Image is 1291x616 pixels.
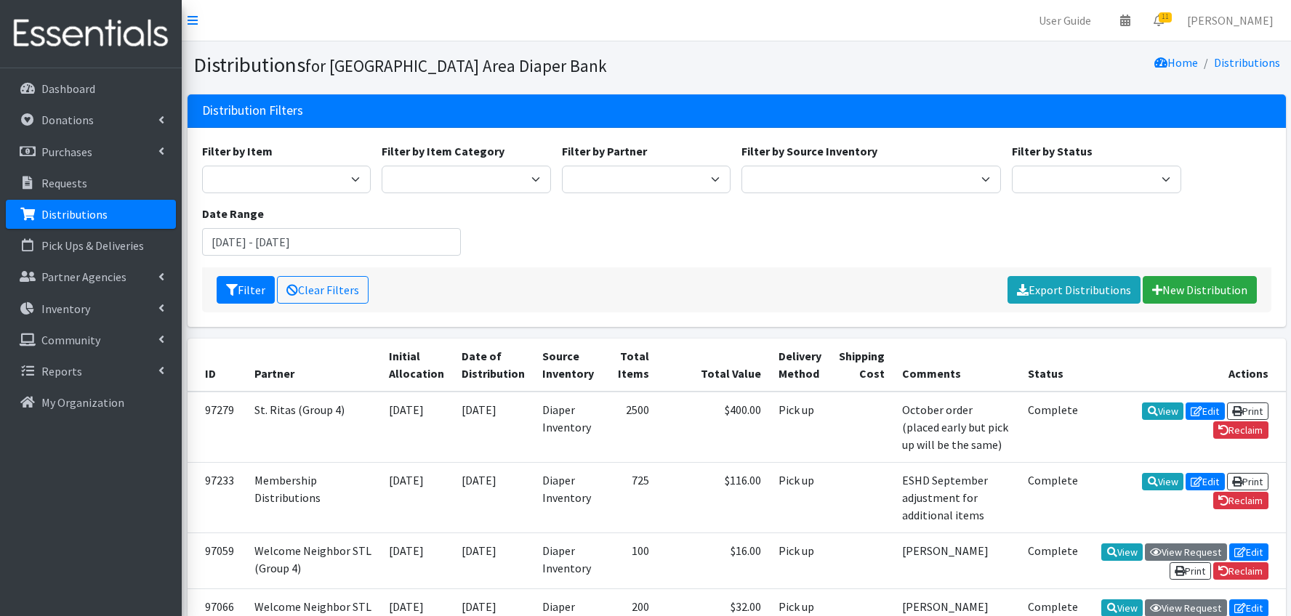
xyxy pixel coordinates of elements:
a: Print [1170,562,1211,580]
h1: Distributions [193,52,731,78]
p: Purchases [41,145,92,159]
a: Requests [6,169,176,198]
td: Complete [1019,532,1087,588]
th: Comments [893,339,1019,392]
p: Donations [41,113,94,127]
a: New Distribution [1143,276,1257,304]
p: Requests [41,176,87,190]
a: Donations [6,105,176,134]
h3: Distribution Filters [202,103,303,118]
th: Date of Distribution [453,339,534,392]
p: Reports [41,364,82,378]
td: 2500 [603,392,658,463]
td: 97279 [188,392,246,463]
td: 725 [603,462,658,532]
td: Diaper Inventory [534,532,603,588]
a: View [1142,402,1183,420]
span: 11 [1159,12,1172,23]
small: for [GEOGRAPHIC_DATA] Area Diaper Bank [305,55,607,76]
td: [DATE] [453,532,534,588]
td: [PERSON_NAME] [893,532,1019,588]
td: 97233 [188,462,246,532]
a: Print [1227,402,1268,420]
td: 100 [603,532,658,588]
a: View [1101,543,1143,561]
td: St. Ritas (Group 4) [246,392,380,463]
a: 11 [1142,6,1175,35]
th: Total Items [603,339,658,392]
th: ID [188,339,246,392]
a: Inventory [6,294,176,323]
label: Date Range [202,205,264,222]
label: Filter by Partner [562,142,647,160]
label: Filter by Source Inventory [741,142,877,160]
td: [DATE] [380,392,453,463]
label: Filter by Item [202,142,273,160]
td: ESHD September adjustment for additional items [893,462,1019,532]
a: Distributions [6,200,176,229]
label: Filter by Status [1012,142,1093,160]
a: [PERSON_NAME] [1175,6,1285,35]
p: Inventory [41,301,90,316]
td: Diaper Inventory [534,462,603,532]
button: Filter [217,276,275,304]
a: Distributions [1214,55,1280,70]
th: Status [1019,339,1087,392]
p: Partner Agencies [41,269,126,284]
th: Actions [1087,339,1286,392]
td: Complete [1019,392,1087,463]
td: [DATE] [453,392,534,463]
td: Welcome Neighbor STL (Group 4) [246,532,380,588]
td: $400.00 [658,392,770,463]
a: Purchases [6,137,176,166]
a: Export Distributions [1008,276,1141,304]
a: User Guide [1027,6,1103,35]
th: Initial Allocation [380,339,453,392]
a: View [1142,473,1183,490]
a: Reclaim [1213,492,1268,509]
td: Pick up [770,392,830,463]
input: January 1, 2011 - December 31, 2011 [202,228,462,256]
td: Complete [1019,462,1087,532]
td: October order (placed early but pick up will be the same) [893,392,1019,463]
a: Print [1227,473,1268,490]
a: My Organization [6,388,176,417]
a: Home [1154,55,1198,70]
a: Community [6,325,176,354]
p: My Organization [41,395,124,410]
th: Partner [246,339,380,392]
th: Delivery Method [770,339,830,392]
td: 97059 [188,532,246,588]
th: Shipping Cost [830,339,893,392]
th: Source Inventory [534,339,603,392]
a: Reclaim [1213,421,1268,439]
td: [DATE] [380,532,453,588]
td: [DATE] [453,462,534,532]
a: Clear Filters [277,276,369,304]
a: Pick Ups & Deliveries [6,231,176,260]
p: Community [41,333,100,347]
img: HumanEssentials [6,9,176,58]
td: Pick up [770,462,830,532]
a: Reclaim [1213,562,1268,580]
a: Edit [1186,473,1225,490]
p: Dashboard [41,81,95,96]
td: Diaper Inventory [534,392,603,463]
td: $16.00 [658,532,770,588]
td: Membership Distributions [246,462,380,532]
p: Distributions [41,207,108,222]
label: Filter by Item Category [382,142,504,160]
td: Pick up [770,532,830,588]
th: Total Value [658,339,770,392]
a: Reports [6,357,176,386]
td: [DATE] [380,462,453,532]
a: Partner Agencies [6,262,176,291]
a: Edit [1186,402,1225,420]
p: Pick Ups & Deliveries [41,238,144,253]
a: View Request [1145,543,1227,561]
td: $116.00 [658,462,770,532]
a: Edit [1229,543,1268,561]
a: Dashboard [6,74,176,103]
